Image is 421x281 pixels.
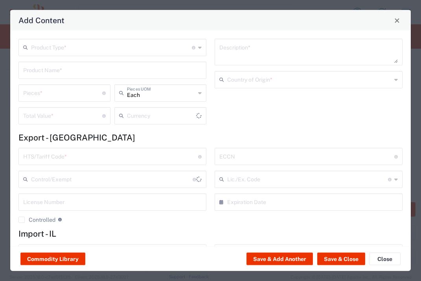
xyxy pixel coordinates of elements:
[18,133,403,142] h4: Export - [GEOGRAPHIC_DATA]
[317,253,365,265] button: Save & Close
[20,253,85,265] button: Commodity Library
[369,253,401,265] button: Close
[18,229,403,239] h4: Import - IL
[392,15,403,26] button: Close
[18,217,55,223] label: Controlled
[18,15,64,26] h4: Add Content
[246,253,313,265] button: Save & Add Another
